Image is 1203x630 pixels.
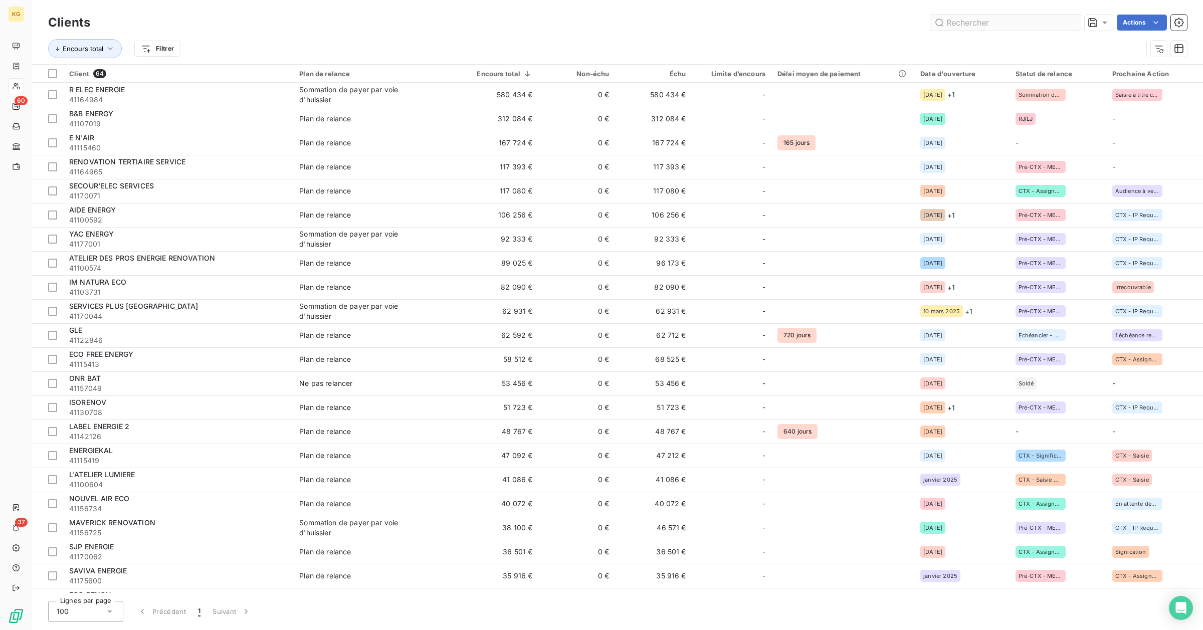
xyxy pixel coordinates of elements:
span: IM NATURA ECO [69,278,126,286]
td: 82 090 € [616,275,692,299]
img: Logo LeanPay [8,608,24,624]
td: 0 € [538,588,615,612]
span: CTX - IP Requête à rédiger [1115,525,1159,531]
span: [DATE] [923,260,942,266]
td: 312 084 € [458,107,538,131]
span: Echéancier - En cours [1019,332,1063,338]
span: 37 [15,518,28,527]
span: 41100592 [69,215,287,225]
span: + 1 [947,89,955,100]
span: Encours total [63,45,103,53]
button: Filtrer [134,41,180,57]
div: Sommation de payer par voie d'huissier [299,301,425,321]
span: Pré-CTX - MED Avocat [1019,573,1063,579]
span: - [1016,427,1019,436]
td: 58 512 € [458,347,538,371]
span: janvier 2025 [923,573,957,579]
span: 41142126 [69,432,287,442]
button: Précédent [131,601,192,622]
td: 53 456 € [458,371,538,395]
span: 1 échéance restante [1115,332,1159,338]
span: 41156725 [69,528,287,538]
button: Suivant [207,601,257,622]
span: 41115419 [69,456,287,466]
span: [DATE] [923,164,942,170]
span: - [1112,379,1115,387]
span: - [762,138,765,148]
td: 62 712 € [616,323,692,347]
td: 38 100 € [458,516,538,540]
span: - [762,186,765,196]
span: - [762,90,765,100]
span: 10 mars 2025 [923,308,960,314]
span: CTX - IP Requête à rédiger [1115,308,1159,314]
td: 62 931 € [458,299,538,323]
td: 40 072 € [616,492,692,516]
div: Plan de relance [299,547,351,557]
span: - [762,162,765,172]
span: [DATE] [923,92,942,98]
span: CTX - Assignation [1115,573,1159,579]
span: + 1 [947,282,955,293]
div: Plan de relance [299,354,351,364]
span: - [762,114,765,124]
span: - [1112,114,1115,123]
button: 1 [192,601,207,622]
td: 0 € [538,251,615,275]
div: Plan de relance [299,475,351,485]
span: 41170062 [69,552,287,562]
span: + 1 [947,210,955,221]
span: [DATE] [923,525,942,531]
td: 0 € [538,395,615,419]
span: - [762,523,765,533]
div: Plan de relance [299,162,351,172]
span: CTX - IP Requête à rédiger [1115,404,1159,410]
span: 41100574 [69,263,287,273]
span: SAVIVA ENERGIE [69,566,127,575]
td: 0 € [538,227,615,251]
span: Sommation de payer par huissier [1019,92,1063,98]
span: Pré-CTX - MED Agence [1019,260,1063,266]
span: CTX - Assignation en cours [1019,549,1063,555]
td: 46 571 € [616,516,692,540]
span: [DATE] [923,116,942,122]
span: CTX - Saisie Ord. [1019,477,1063,483]
td: 82 090 € [458,275,538,299]
div: Limite d’encours [698,70,765,78]
td: 0 € [538,564,615,588]
span: CTX - IP Requête à rédiger [1115,260,1159,266]
span: CTX - IP Requête à rédiger [1115,212,1159,218]
td: 53 456 € [616,371,692,395]
td: 40 072 € [458,492,538,516]
td: 0 € [538,275,615,299]
td: 0 € [538,347,615,371]
span: + 1 [947,402,955,413]
div: Plan de relance [299,186,351,196]
span: 41115460 [69,143,287,153]
span: janvier 2025 [923,477,957,483]
span: - [762,499,765,509]
span: - [762,306,765,316]
span: - [762,234,765,244]
span: Pré-CTX - MED Agence [1019,525,1063,531]
span: - [762,475,765,485]
span: Signication [1115,549,1146,555]
div: Délai moyen de paiement [777,70,908,78]
span: L'ATELIER LUMIERE [69,470,135,479]
td: 106 256 € [458,203,538,227]
div: KG [8,6,24,22]
span: - [762,427,765,437]
td: 117 393 € [616,155,692,179]
div: Échu [622,70,686,78]
span: - [762,330,765,340]
span: [DATE] [923,212,942,218]
span: - [1112,427,1115,436]
span: 41170071 [69,191,287,201]
td: 0 € [538,299,615,323]
td: 34 765 € [458,588,538,612]
td: 0 € [538,83,615,107]
span: CTX - Assignation en cours [1019,501,1063,507]
span: 41175600 [69,576,287,586]
span: NOUVEL AIR ECO [69,494,129,503]
span: - [762,258,765,268]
